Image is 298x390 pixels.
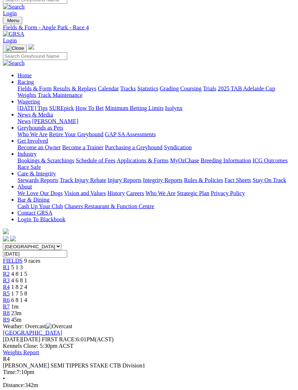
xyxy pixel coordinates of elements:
[46,323,72,330] img: Overcast
[17,190,63,196] a: We Love Our Dogs
[3,369,17,375] span: Time:
[17,216,65,222] a: Login To Blackbook
[3,317,10,323] a: R9
[11,271,27,277] span: 4 8 1 5
[17,144,61,150] a: Become an Owner
[17,190,295,197] div: About
[3,330,62,336] a: [GEOGRAPHIC_DATA]
[17,203,63,209] a: Cash Up Your Club
[120,85,136,92] a: Tracks
[3,37,17,44] a: Login
[64,190,106,196] a: Vision and Values
[17,157,74,164] a: Bookings & Scratchings
[3,284,10,290] a: R4
[105,105,164,111] a: Minimum Betting Limits
[7,18,19,23] span: Menu
[53,85,96,92] a: Results & Replays
[3,382,295,389] div: 342m
[3,310,10,316] a: R8
[17,184,32,190] a: About
[24,258,40,264] span: 9 races
[137,85,158,92] a: Statistics
[11,297,27,303] span: 6 8 1 4
[201,157,251,164] a: Breeding Information
[17,151,37,157] a: Industry
[17,79,34,85] a: Racing
[28,44,34,50] img: logo-grsa-white.png
[11,284,27,290] span: 1 8 2 4
[42,336,76,342] span: FIRST RACE:
[17,157,295,170] div: Industry
[38,92,82,98] a: Track Maintenance
[11,303,19,310] span: 1m
[3,10,17,16] a: Login
[218,85,275,92] a: 2025 TAB Adelaide Cup
[49,105,74,111] a: SUREpick
[17,203,295,210] div: Bar & Dining
[184,177,223,183] a: Rules & Policies
[170,157,199,164] a: MyOzChase
[3,264,10,270] a: R1
[10,236,16,242] img: twitter.svg
[3,60,25,67] img: Search
[253,177,286,183] a: Stay On Track
[3,356,10,362] span: R4
[3,369,295,375] div: 7:10pm
[64,203,154,209] a: Chasers Restaurant & Function Centre
[3,277,10,284] a: R3
[225,177,251,183] a: Fact Sheets
[3,31,24,37] img: GRSA
[143,177,182,183] a: Integrity Reports
[253,157,287,164] a: ICG Outcomes
[17,98,40,105] a: Wagering
[164,144,192,150] a: Syndication
[3,382,25,388] span: Distance:
[17,144,295,151] div: Get Involved
[117,157,169,164] a: Applications & Forms
[17,131,48,137] a: Who We Are
[105,131,156,137] a: GAP SA Assessments
[211,190,245,196] a: Privacy Policy
[17,131,295,138] div: Greyhounds as Pets
[3,236,9,242] img: facebook.svg
[3,290,10,297] a: R5
[17,197,49,203] a: Bar & Dining
[17,138,48,144] a: Get Involved
[42,336,114,342] span: 6:01PM(ACST)
[17,105,48,111] a: [DATE] Tips
[3,52,67,60] input: Search
[3,250,67,258] input: Select date
[17,85,295,98] div: Racing
[160,85,179,92] a: Grading
[3,229,9,234] img: logo-grsa-white.png
[17,177,58,183] a: Stewards Reports
[108,177,141,183] a: Injury Reports
[3,4,25,10] img: Search
[17,170,56,177] a: Care & Integrity
[17,177,295,184] div: Care & Integrity
[3,297,10,303] span: R6
[3,258,23,264] a: FIELDS
[17,72,32,79] a: Home
[3,336,22,342] span: [DATE]
[3,24,295,31] div: Fields & Form - Angle Park - Race 4
[17,118,295,125] div: News & Media
[17,118,31,124] a: News
[3,375,5,382] span: •
[3,323,72,329] span: Weather: Overcast
[60,177,106,183] a: Track Injury Rebate
[203,85,216,92] a: Trials
[3,271,10,277] span: R2
[3,303,10,310] span: R7
[62,144,104,150] a: Become a Trainer
[17,210,52,216] a: Contact GRSA
[6,45,24,51] img: Close
[3,343,295,349] div: Kennels Close: 5:30pm ACST
[3,336,40,342] span: [DATE]
[177,190,209,196] a: Strategic Plan
[126,190,144,196] a: Careers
